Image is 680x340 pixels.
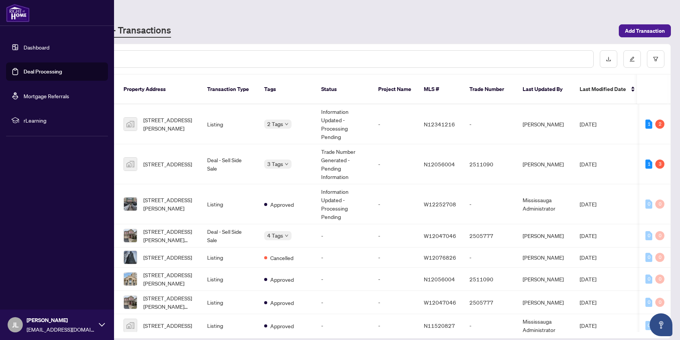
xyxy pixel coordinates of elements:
[372,224,418,247] td: -
[645,253,652,262] div: 0
[27,316,95,324] span: [PERSON_NAME]
[580,232,596,239] span: [DATE]
[645,275,652,284] div: 0
[655,275,664,284] div: 0
[24,116,103,125] span: rLearning
[655,160,664,169] div: 3
[645,298,652,307] div: 0
[124,296,137,309] img: thumbnail-img
[655,253,664,262] div: 0
[463,247,517,268] td: -
[315,247,372,268] td: -
[424,161,455,168] span: N12056004
[424,232,456,239] span: W12047046
[6,4,30,22] img: logo
[580,201,596,208] span: [DATE]
[201,314,258,337] td: Listing
[124,118,137,131] img: thumbnail-img
[315,184,372,224] td: Information Updated - Processing Pending
[267,120,283,128] span: 2 Tags
[517,291,574,314] td: [PERSON_NAME]
[463,268,517,291] td: 2511090
[517,314,574,337] td: Mississauga Administrator
[517,184,574,224] td: Mississauga Administrator
[143,294,195,311] span: [STREET_ADDRESS][PERSON_NAME][PERSON_NAME]
[424,276,455,283] span: N12056004
[27,325,95,334] span: [EMAIL_ADDRESS][DOMAIN_NAME]
[124,319,137,332] img: thumbnail-img
[372,314,418,337] td: -
[201,291,258,314] td: Listing
[315,314,372,337] td: -
[24,44,49,51] a: Dashboard
[270,275,294,284] span: Approved
[201,144,258,184] td: Deal - Sell Side Sale
[201,104,258,144] td: Listing
[285,234,288,238] span: down
[625,25,665,37] span: Add Transaction
[124,273,137,286] img: thumbnail-img
[619,24,671,37] button: Add Transaction
[315,291,372,314] td: -
[653,56,658,62] span: filter
[12,319,19,330] span: JL
[517,247,574,268] td: [PERSON_NAME]
[418,75,463,104] th: MLS #
[124,158,137,171] img: thumbnail-img
[285,162,288,166] span: down
[580,276,596,283] span: [DATE]
[645,321,652,330] div: 0
[201,184,258,224] td: Listing
[580,161,596,168] span: [DATE]
[201,75,258,104] th: Transaction Type
[600,50,617,68] button: download
[315,268,372,291] td: -
[655,298,664,307] div: 0
[424,322,455,329] span: N11520827
[580,121,596,128] span: [DATE]
[267,160,283,168] span: 3 Tags
[517,268,574,291] td: [PERSON_NAME]
[424,121,455,128] span: N12341216
[315,144,372,184] td: Trade Number Generated - Pending Information
[143,271,195,287] span: [STREET_ADDRESS][PERSON_NAME]
[372,268,418,291] td: -
[270,200,294,209] span: Approved
[650,313,672,336] button: Open asap
[424,299,456,306] span: W12047046
[463,184,517,224] td: -
[645,200,652,209] div: 0
[463,75,517,104] th: Trade Number
[372,291,418,314] td: -
[647,50,664,68] button: filter
[645,160,652,169] div: 1
[201,224,258,247] td: Deal - Sell Side Sale
[517,224,574,247] td: [PERSON_NAME]
[645,120,652,129] div: 1
[315,224,372,247] td: -
[270,322,294,330] span: Approved
[117,75,201,104] th: Property Address
[315,104,372,144] td: Information Updated - Processing Pending
[372,104,418,144] td: -
[201,247,258,268] td: Listing
[574,75,642,104] th: Last Modified Date
[285,122,288,126] span: down
[517,75,574,104] th: Last Updated By
[124,251,137,264] img: thumbnail-img
[143,227,195,244] span: [STREET_ADDRESS][PERSON_NAME][PERSON_NAME]
[201,268,258,291] td: Listing
[424,254,456,261] span: W12076826
[580,85,626,93] span: Last Modified Date
[124,198,137,211] img: thumbnail-img
[372,144,418,184] td: -
[580,299,596,306] span: [DATE]
[315,75,372,104] th: Status
[463,291,517,314] td: 2505777
[372,184,418,224] td: -
[463,144,517,184] td: 2511090
[24,68,62,75] a: Deal Processing
[372,75,418,104] th: Project Name
[143,160,192,168] span: [STREET_ADDRESS]
[143,253,192,262] span: [STREET_ADDRESS]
